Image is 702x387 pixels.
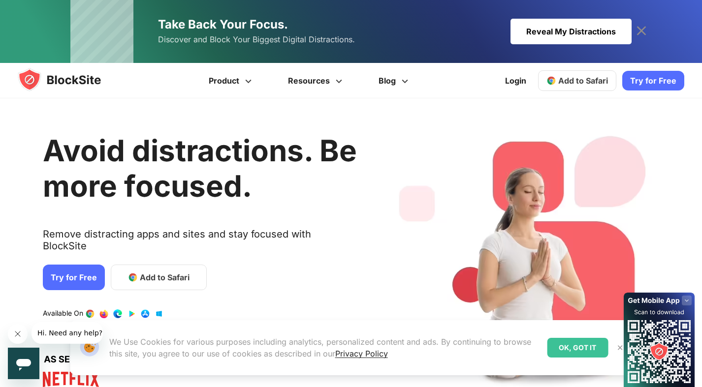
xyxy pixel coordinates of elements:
a: Resources [271,63,362,98]
span: Take Back Your Focus. [158,17,288,31]
a: Privacy Policy [335,349,388,358]
span: Discover and Block Your Biggest Digital Distractions. [158,32,355,47]
span: Add to Safari [558,76,608,86]
a: Login [499,69,532,92]
text: Available On [43,309,83,319]
h1: Avoid distractions. Be more focused. [43,133,357,204]
a: Try for Free [43,265,105,290]
p: We Use Cookies for various purposes including analytics, personalized content and ads. By continu... [109,336,540,359]
div: Reveal My Distractions [511,19,632,44]
span: Add to Safari [140,271,190,283]
img: chrome-icon.svg [546,76,556,86]
button: Close [613,341,626,354]
div: OK, GOT IT [547,338,608,357]
iframe: Message from company [32,322,103,344]
a: Add to Safari [111,265,207,290]
img: blocksite-icon.5d769676.svg [18,68,120,91]
iframe: Close message [8,324,28,344]
text: Remove distracting apps and sites and stay focused with BlockSite [43,228,357,260]
a: Product [192,63,271,98]
img: Close [616,344,624,352]
iframe: Button to launch messaging window [8,348,39,379]
a: Add to Safari [538,70,616,91]
a: Try for Free [622,71,684,90]
a: Blog [362,63,428,98]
